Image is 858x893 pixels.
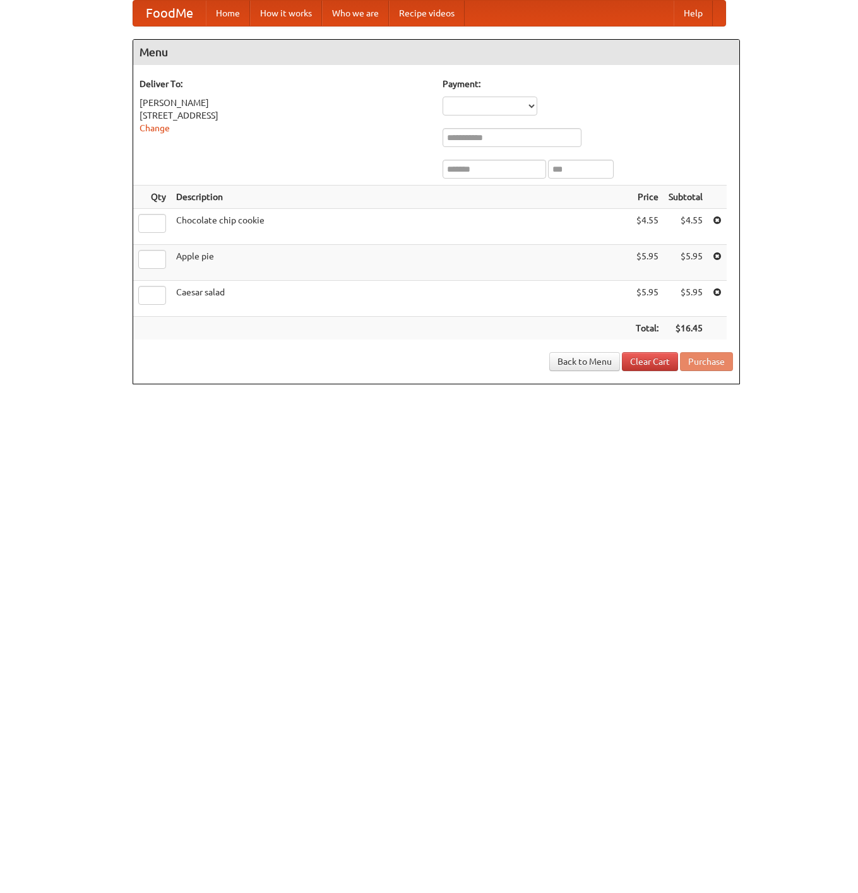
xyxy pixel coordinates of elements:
[206,1,250,26] a: Home
[171,281,631,317] td: Caesar salad
[389,1,465,26] a: Recipe videos
[140,109,430,122] div: [STREET_ADDRESS]
[664,317,708,340] th: $16.45
[171,186,631,209] th: Description
[250,1,322,26] a: How it works
[680,352,733,371] button: Purchase
[133,1,206,26] a: FoodMe
[549,352,620,371] a: Back to Menu
[664,186,708,209] th: Subtotal
[140,123,170,133] a: Change
[664,245,708,281] td: $5.95
[622,352,678,371] a: Clear Cart
[631,245,664,281] td: $5.95
[631,209,664,245] td: $4.55
[140,97,430,109] div: [PERSON_NAME]
[664,209,708,245] td: $4.55
[631,281,664,317] td: $5.95
[664,281,708,317] td: $5.95
[631,186,664,209] th: Price
[133,40,739,65] h4: Menu
[171,209,631,245] td: Chocolate chip cookie
[443,78,733,90] h5: Payment:
[140,78,430,90] h5: Deliver To:
[631,317,664,340] th: Total:
[133,186,171,209] th: Qty
[322,1,389,26] a: Who we are
[171,245,631,281] td: Apple pie
[674,1,713,26] a: Help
